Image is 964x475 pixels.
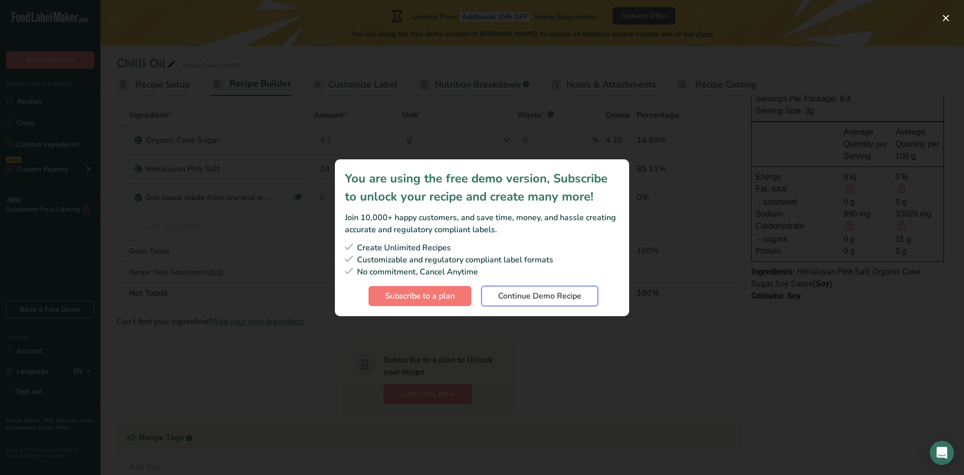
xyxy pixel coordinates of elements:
[385,290,455,302] span: Subscribe to a plan
[481,286,598,306] button: Continue Demo Recipe
[369,286,471,306] button: Subscribe to a plan
[345,254,619,266] div: Customizable and regulatory compliant label formats
[498,290,581,302] span: Continue Demo Recipe
[345,169,619,206] div: You are using the free demo version, Subscribe to unlock your recipe and create many more!
[345,266,619,278] div: No commitment, Cancel Anytime
[930,441,954,465] div: Open Intercom Messenger
[345,242,619,254] div: Create Unlimited Recipes
[345,212,619,236] div: Join 10,000+ happy customers, and save time, money, and hassle creating accurate and regulatory c...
